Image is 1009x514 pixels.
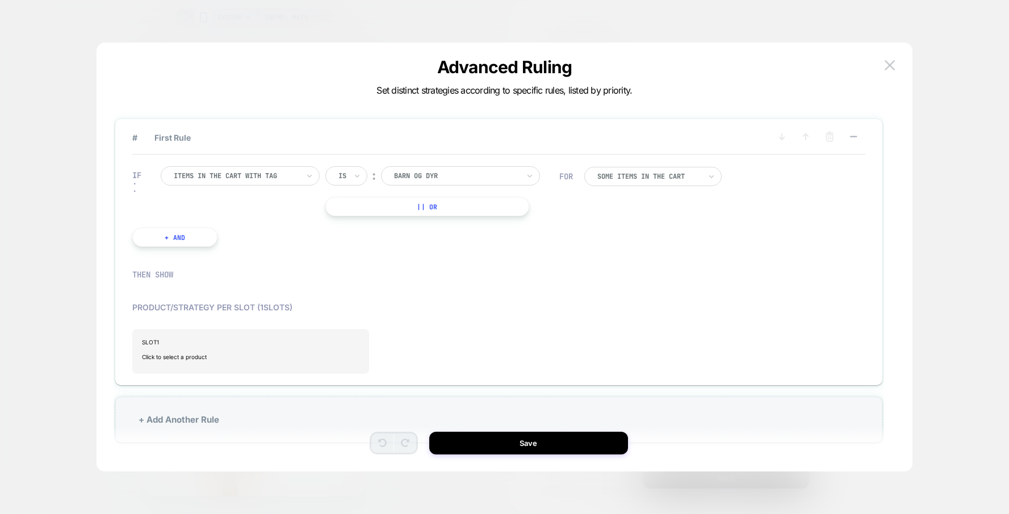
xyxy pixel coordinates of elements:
div: THEN SHOW [132,269,859,280]
div: + Add Another Rule [115,397,882,443]
button: Save [429,432,628,454]
div: Some Items in the cart [597,172,701,181]
p: Advanced Ruling [376,57,632,77]
div: FOR [559,171,573,182]
span: Set distinct strategies according to specific rules, listed by priority. [376,85,632,96]
span: First Rule [132,133,769,142]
